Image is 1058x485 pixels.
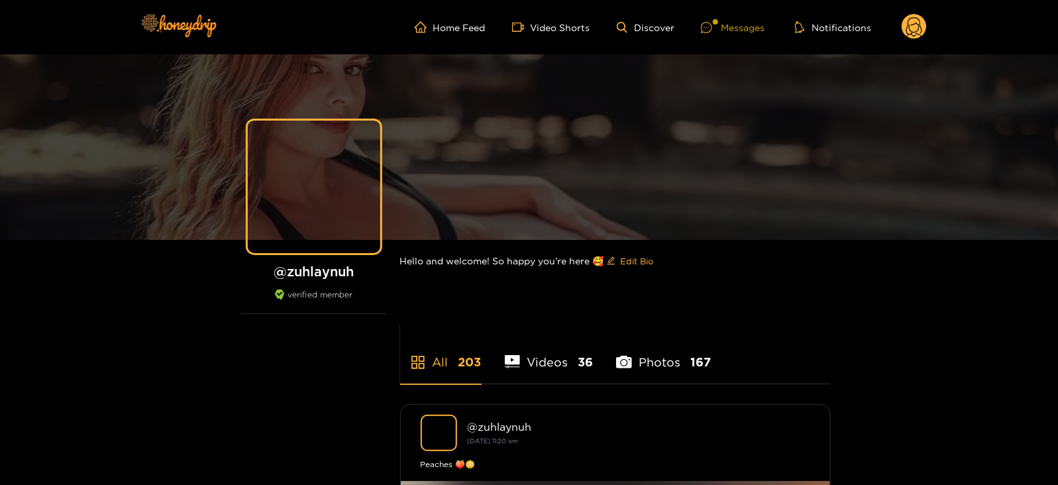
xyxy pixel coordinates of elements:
a: Video Shorts [512,21,590,33]
span: Edit Bio [621,254,654,268]
a: Discover [617,22,674,33]
button: Notifications [791,21,875,34]
li: All [400,324,482,384]
div: Messages [701,20,765,35]
div: Peaches 🍑😳 [421,458,810,471]
span: appstore [410,354,426,370]
div: Hello and welcome! So happy you’re here 🥰 [400,240,831,282]
span: home [415,21,433,33]
div: @ zuhlaynuh [468,421,810,433]
span: video-camera [512,21,531,33]
img: zuhlaynuh [421,415,457,451]
small: [DATE] 11:20 am [468,437,519,445]
span: 36 [578,354,593,370]
span: 167 [690,354,711,370]
h1: @ zuhlaynuh [241,263,387,280]
div: verified member [241,290,387,314]
button: editEdit Bio [604,250,657,272]
span: edit [607,256,615,266]
li: Photos [616,324,711,384]
li: Videos [505,324,594,384]
a: Home Feed [415,21,486,33]
span: 203 [458,354,482,370]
